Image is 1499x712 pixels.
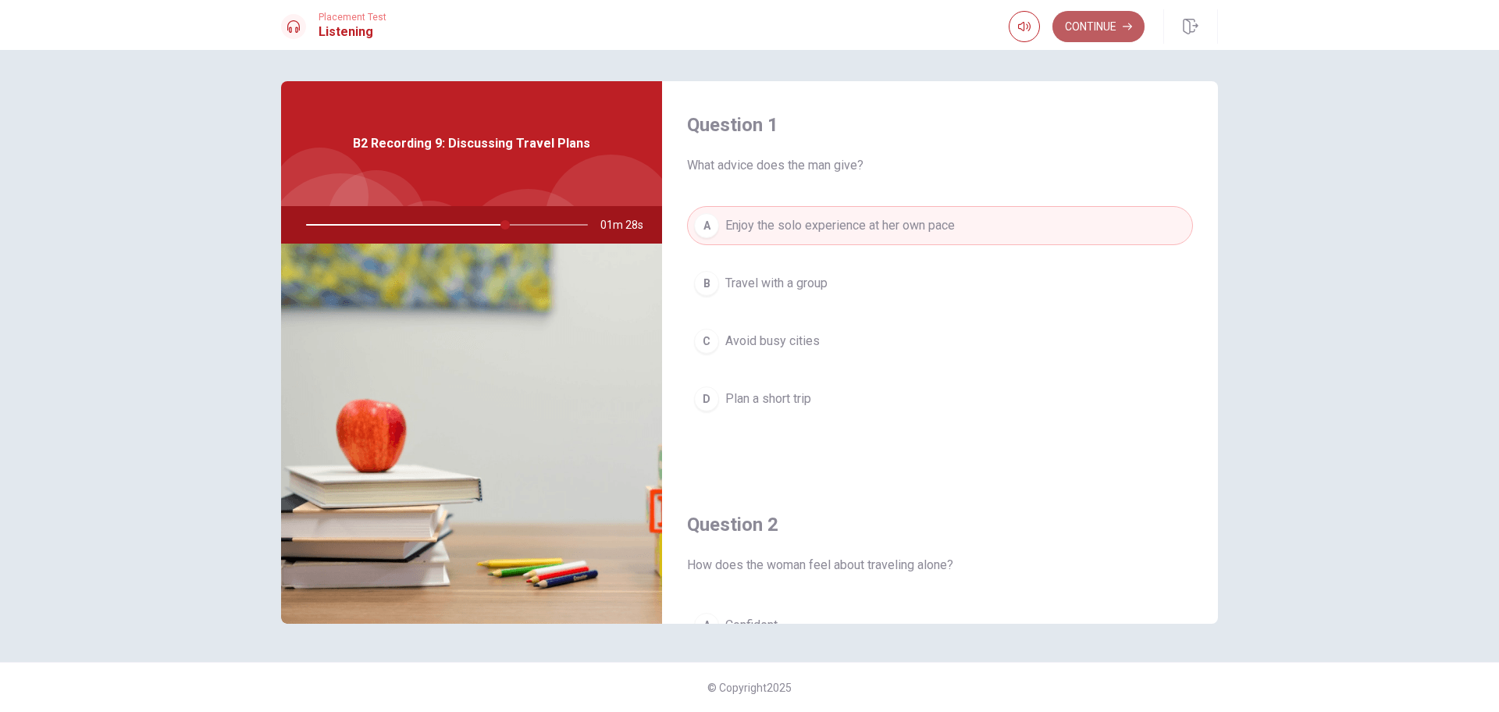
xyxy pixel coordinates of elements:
div: C [694,329,719,354]
span: Plan a short trip [725,390,811,408]
span: Placement Test [319,12,386,23]
div: D [694,386,719,411]
div: B [694,271,719,296]
span: How does the woman feel about traveling alone? [687,556,1193,575]
h1: Listening [319,23,386,41]
button: AEnjoy the solo experience at her own pace [687,206,1193,245]
button: AConfident [687,606,1193,645]
div: A [694,213,719,238]
span: Confident [725,616,778,635]
span: © Copyright 2025 [707,682,792,694]
img: B2 Recording 9: Discussing Travel Plans [281,244,662,624]
button: CAvoid busy cities [687,322,1193,361]
button: Continue [1052,11,1145,42]
h4: Question 2 [687,512,1193,537]
span: 01m 28s [600,206,656,244]
div: A [694,613,719,638]
span: What advice does the man give? [687,156,1193,175]
span: Avoid busy cities [725,332,820,351]
span: Travel with a group [725,274,828,293]
button: DPlan a short trip [687,379,1193,418]
span: B2 Recording 9: Discussing Travel Plans [353,134,590,153]
span: Enjoy the solo experience at her own pace [725,216,955,235]
h4: Question 1 [687,112,1193,137]
button: BTravel with a group [687,264,1193,303]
